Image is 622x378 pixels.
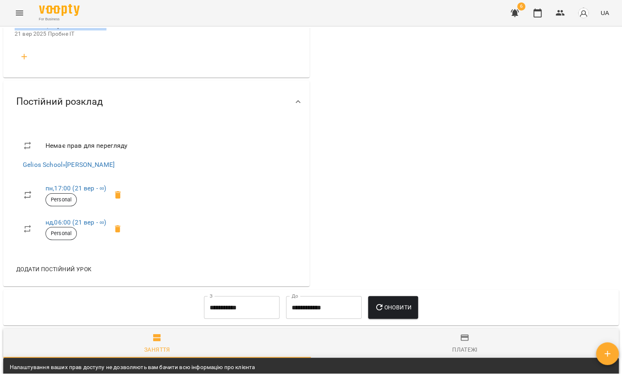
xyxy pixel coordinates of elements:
span: 6 [517,2,525,11]
span: Немає прав для перегляду [46,141,128,151]
span: Видалити приватний урок Фень Юлія нд 06:00 клієнта Тимур Мандрик [108,219,128,239]
span: 21 вер 2025 Пробне ІТ [15,30,74,37]
span: For Business [39,17,80,22]
button: Додати постійний урок [13,262,95,276]
span: Personal [46,230,76,237]
a: нд,06:00 (21 вер - ∞) [46,218,106,226]
span: Оновити [375,302,412,312]
div: Налаштування ваших прав доступу не дозволяють вам бачити всю інформацію про клієнта [10,360,255,375]
img: avatar_s.png [578,7,589,19]
img: Voopty Logo [39,4,80,16]
div: Платежі [452,345,478,354]
span: Видалити приватний урок Фень Юлія пн 17:00 клієнта Тимур Мандрик [108,185,128,205]
button: Оновити [368,296,418,319]
span: UA [600,9,609,17]
button: UA [597,5,612,20]
a: Gelios School»[PERSON_NAME] [23,161,115,168]
div: Постійний розклад [3,81,310,123]
div: Заняття [144,345,170,354]
span: Додати постійний урок [16,264,91,274]
span: Постійний розклад [16,95,103,108]
button: Menu [10,3,29,23]
a: пн,17:00 (21 вер - ∞) [46,184,106,192]
span: Personal [46,196,76,203]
